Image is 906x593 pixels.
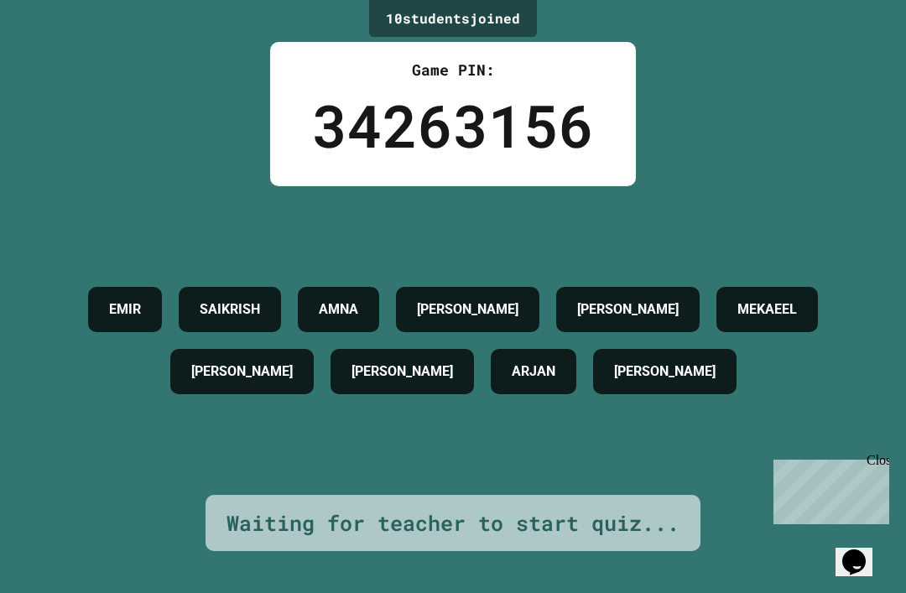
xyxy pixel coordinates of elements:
[577,299,679,320] h4: [PERSON_NAME]
[351,362,453,382] h4: [PERSON_NAME]
[312,81,594,169] div: 34263156
[312,59,594,81] div: Game PIN:
[109,299,141,320] h4: EMIR
[191,362,293,382] h4: [PERSON_NAME]
[319,299,358,320] h4: AMNA
[614,362,716,382] h4: [PERSON_NAME]
[7,7,116,107] div: Chat with us now!Close
[417,299,518,320] h4: [PERSON_NAME]
[836,526,889,576] iframe: chat widget
[226,507,679,539] div: Waiting for teacher to start quiz...
[512,362,555,382] h4: ARJAN
[767,453,889,524] iframe: chat widget
[200,299,260,320] h4: SAIKRISH
[737,299,797,320] h4: MEKAEEL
